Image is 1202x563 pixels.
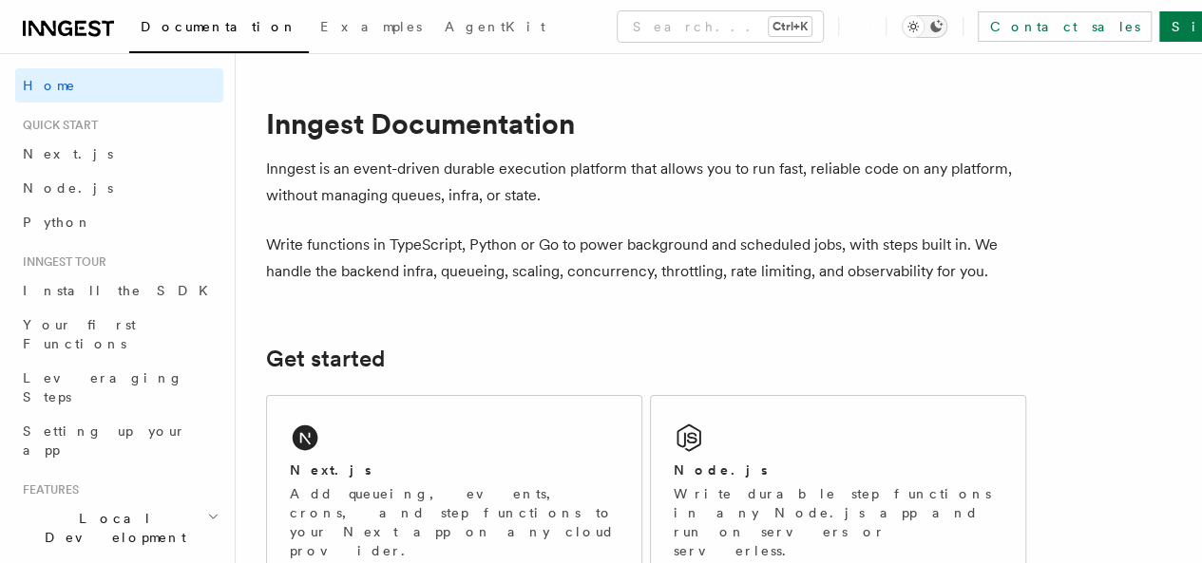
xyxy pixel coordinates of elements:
[15,68,223,103] a: Home
[618,11,823,42] button: Search...Ctrl+K
[23,423,186,458] span: Setting up your app
[15,308,223,361] a: Your first Functions
[23,76,76,95] span: Home
[23,180,113,196] span: Node.js
[23,283,219,298] span: Install the SDK
[23,317,136,351] span: Your first Functions
[15,254,106,270] span: Inngest tour
[141,19,297,34] span: Documentation
[15,361,223,414] a: Leveraging Steps
[23,146,113,161] span: Next.js
[15,205,223,239] a: Python
[15,509,207,547] span: Local Development
[290,460,372,479] h2: Next.js
[445,19,545,34] span: AgentKit
[15,501,223,554] button: Local Development
[266,106,1026,141] h1: Inngest Documentation
[15,137,223,171] a: Next.js
[266,346,385,372] a: Get started
[15,273,223,308] a: Install the SDK
[769,17,811,36] kbd: Ctrl+K
[309,6,433,51] a: Examples
[320,19,422,34] span: Examples
[674,484,1002,560] p: Write durable step functions in any Node.js app and run on servers or serverless.
[15,171,223,205] a: Node.js
[266,156,1026,209] p: Inngest is an event-driven durable execution platform that allows you to run fast, reliable code ...
[15,118,98,133] span: Quick start
[290,484,619,560] p: Add queueing, events, crons, and step functions to your Next app on any cloud provider.
[129,6,309,53] a: Documentation
[266,232,1026,285] p: Write functions in TypeScript, Python or Go to power background and scheduled jobs, with steps bu...
[15,414,223,467] a: Setting up your app
[433,6,557,51] a: AgentKit
[23,215,92,230] span: Python
[902,15,947,38] button: Toggle dark mode
[23,370,183,404] span: Leveraging Steps
[674,460,768,479] h2: Node.js
[978,11,1152,42] a: Contact sales
[15,482,79,497] span: Features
